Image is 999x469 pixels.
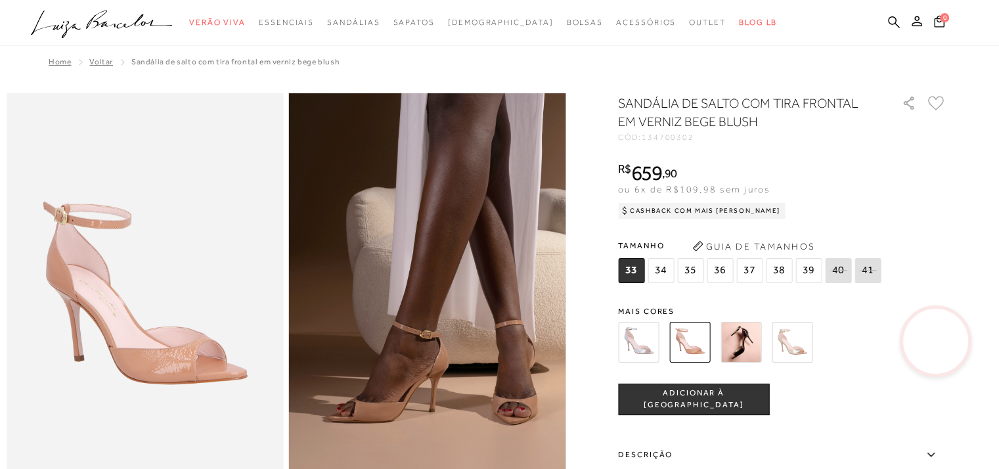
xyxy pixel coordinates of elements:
[189,11,246,35] a: categoryNavScreenReaderText
[662,167,677,179] i: ,
[669,322,710,363] img: SANDÁLIA DE SALTO COM TIRA FRONTAL EM VERNIZ BEGE BLUSH
[665,166,677,180] span: 90
[721,322,761,363] img: SANDÁLIA DE SALTO COM TIRA FRONTAL EM VERNIZ PRETO
[689,11,726,35] a: categoryNavScreenReaderText
[393,18,434,27] span: Sapatos
[327,11,380,35] a: categoryNavScreenReaderText
[566,11,603,35] a: categoryNavScreenReaderText
[448,18,554,27] span: [DEMOGRAPHIC_DATA]
[618,133,881,141] div: CÓD:
[618,94,864,131] h1: SANDÁLIA DE SALTO COM TIRA FRONTAL EM VERNIZ BEGE BLUSH
[930,14,948,32] button: 0
[327,18,380,27] span: Sandálias
[618,307,946,315] span: Mais cores
[131,57,340,66] span: SANDÁLIA DE SALTO COM TIRA FRONTAL EM VERNIZ BEGE BLUSH
[616,18,676,27] span: Acessórios
[618,384,769,415] button: ADICIONAR À [GEOGRAPHIC_DATA]
[940,13,949,22] span: 0
[739,11,777,35] a: BLOG LB
[642,133,694,142] span: 134700302
[648,258,674,283] span: 34
[825,258,851,283] span: 40
[618,322,659,363] img: SANDÁLIA DE SALTO ALTO COM TIRA FRONTAL METALIZADO PRATA
[619,388,768,411] span: ADICIONAR À [GEOGRAPHIC_DATA]
[566,18,603,27] span: Bolsas
[739,18,777,27] span: BLOG LB
[631,161,662,185] span: 659
[448,11,554,35] a: noSubCategoriesText
[707,258,733,283] span: 36
[259,11,314,35] a: categoryNavScreenReaderText
[618,203,786,219] div: Cashback com Mais [PERSON_NAME]
[772,322,812,363] img: SANDÁLIA DE SALTO COM TIRA FRONTAL METALIZADO DOURADO
[393,11,434,35] a: categoryNavScreenReaderText
[688,236,819,257] button: Guia de Tamanhos
[616,11,676,35] a: categoryNavScreenReaderText
[766,258,792,283] span: 38
[618,258,644,283] span: 33
[677,258,703,283] span: 35
[189,18,246,27] span: Verão Viva
[689,18,726,27] span: Outlet
[618,184,770,194] span: ou 6x de R$109,98 sem juros
[259,18,314,27] span: Essenciais
[855,258,881,283] span: 41
[89,57,113,66] a: Voltar
[618,236,884,256] span: Tamanho
[795,258,822,283] span: 39
[736,258,763,283] span: 37
[618,163,631,175] i: R$
[49,57,71,66] a: Home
